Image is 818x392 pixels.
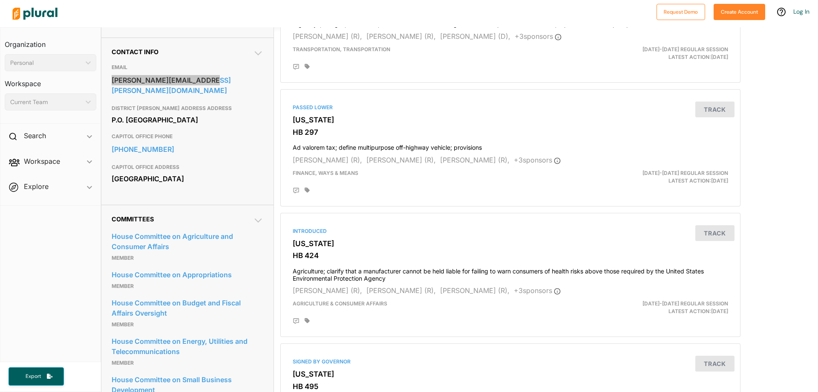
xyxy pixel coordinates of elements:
h3: HB 495 [293,382,728,391]
p: Member [112,253,263,263]
span: [PERSON_NAME] (R), [440,156,510,164]
div: Add tags [305,187,310,193]
div: Latest Action: [DATE] [585,169,734,185]
div: Add Position Statement [293,187,300,194]
span: [DATE]-[DATE] Regular Session [642,170,728,176]
span: Agriculture & Consumer Affairs [293,300,387,307]
div: Add tags [305,64,310,70]
h3: [US_STATE] [293,116,728,124]
span: [PERSON_NAME] (R), [366,32,436,41]
h3: CAPITOL OFFICE ADDRESS [112,162,263,172]
span: [PERSON_NAME] (R), [293,32,362,41]
span: [PERSON_NAME] (R), [440,286,510,295]
div: Personal [10,58,82,67]
h3: [US_STATE] [293,239,728,248]
h4: Ad valorem tax; define multipurpose off-highway vehicle; provisions [293,140,728,151]
a: [PHONE_NUMBER] [112,143,263,156]
span: [DATE]-[DATE] Regular Session [642,300,728,307]
h3: [US_STATE] [293,370,728,378]
h2: Search [24,131,46,140]
a: Create Account [714,7,765,16]
h4: Agriculture; clarify that a manufacturer cannot be held liable for failing to warn consumers of h... [293,264,728,282]
a: [PERSON_NAME][EMAIL_ADDRESS][PERSON_NAME][DOMAIN_NAME] [112,74,263,97]
div: Add tags [305,318,310,324]
span: [PERSON_NAME] (D), [440,32,510,41]
h3: HB 297 [293,128,728,136]
span: [PERSON_NAME] (R), [293,286,362,295]
button: Create Account [714,4,765,20]
p: Member [112,281,263,291]
div: P.O. [GEOGRAPHIC_DATA] [112,113,263,126]
button: Track [695,225,734,241]
p: Member [112,319,263,330]
div: Signed by Governor [293,358,728,366]
a: House Committee on Budget and Fiscal Affairs Oversight [112,296,263,319]
span: Export [20,373,47,380]
h3: Workspace [5,71,96,90]
div: Passed Lower [293,104,728,111]
span: Transportation, Transportation [293,46,390,52]
button: Request Demo [657,4,705,20]
a: House Committee on Agriculture and Consumer Affairs [112,230,263,253]
div: Add Position Statement [293,318,300,325]
h3: DISTRICT [PERSON_NAME] ADDRESS ADDRESS [112,103,263,113]
p: Member [112,358,263,368]
div: Introduced [293,227,728,235]
div: Add Position Statement [293,64,300,70]
a: Log In [793,8,809,15]
div: Latest Action: [DATE] [585,300,734,315]
a: House Committee on Energy, Utilities and Telecommunications [112,335,263,358]
span: Finance, Ways & Means [293,170,358,176]
span: [PERSON_NAME] (R), [293,156,362,164]
a: House Committee on Appropriations [112,268,263,281]
h3: EMAIL [112,62,263,73]
h3: Organization [5,32,96,51]
div: [GEOGRAPHIC_DATA] [112,172,263,185]
div: Current Team [10,98,82,107]
span: [DATE]-[DATE] Regular Session [642,46,728,52]
a: Request Demo [657,7,705,16]
span: [PERSON_NAME] (R), [366,156,436,164]
button: Track [695,102,734,117]
span: + 3 sponsor s [514,156,561,164]
span: [PERSON_NAME] (R), [366,286,436,295]
span: + 3 sponsor s [514,286,561,295]
span: + 3 sponsor s [515,32,562,41]
div: Latest Action: [DATE] [585,46,734,61]
button: Track [695,356,734,372]
button: Export [9,367,64,386]
h3: CAPITOL OFFICE PHONE [112,131,263,142]
span: Contact Info [112,48,158,55]
h3: HB 424 [293,251,728,260]
span: Committees [112,215,154,223]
